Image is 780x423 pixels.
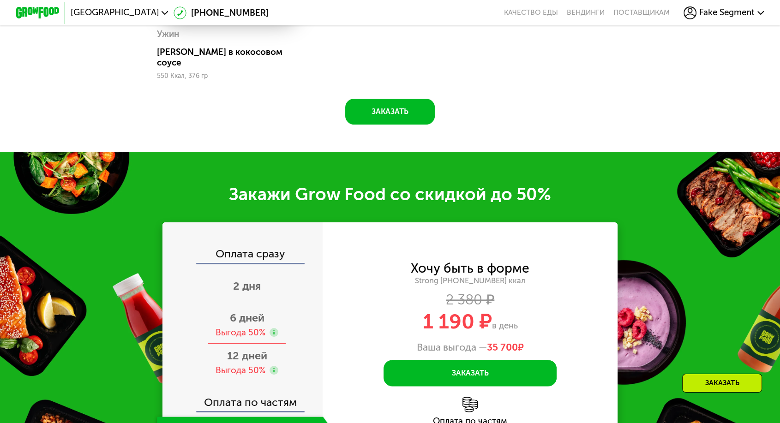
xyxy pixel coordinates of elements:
[411,262,529,274] div: Хочу быть в форме
[323,294,617,306] div: 2 380 ₽
[157,26,179,42] div: Ужин
[157,72,294,80] div: 550 Ккал, 376 гр
[233,280,261,292] span: 2 дня
[323,276,617,286] div: Strong [PHONE_NUMBER] ккал
[163,386,323,411] div: Оплата по частям
[613,8,669,17] div: поставщикам
[462,397,478,412] img: l6xcnZfty9opOoJh.png
[71,8,159,17] span: [GEOGRAPHIC_DATA]
[174,6,269,19] a: [PHONE_NUMBER]
[504,8,558,17] a: Качество еды
[487,341,518,353] span: 35 700
[682,374,762,393] div: Заказать
[384,360,557,386] button: Заказать
[230,311,264,324] span: 6 дней
[216,364,265,376] div: Выгода 50%
[567,8,605,17] a: Вендинги
[492,320,518,331] span: в день
[345,99,435,125] button: Заказать
[216,327,265,339] div: Выгода 50%
[157,47,303,68] div: [PERSON_NAME] в кокосовом соусе
[323,341,617,353] div: Ваша выгода —
[487,341,524,353] span: ₽
[699,8,755,17] span: Fake Segment
[163,238,323,263] div: Оплата сразу
[227,349,267,362] span: 12 дней
[423,309,492,334] span: 1 190 ₽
